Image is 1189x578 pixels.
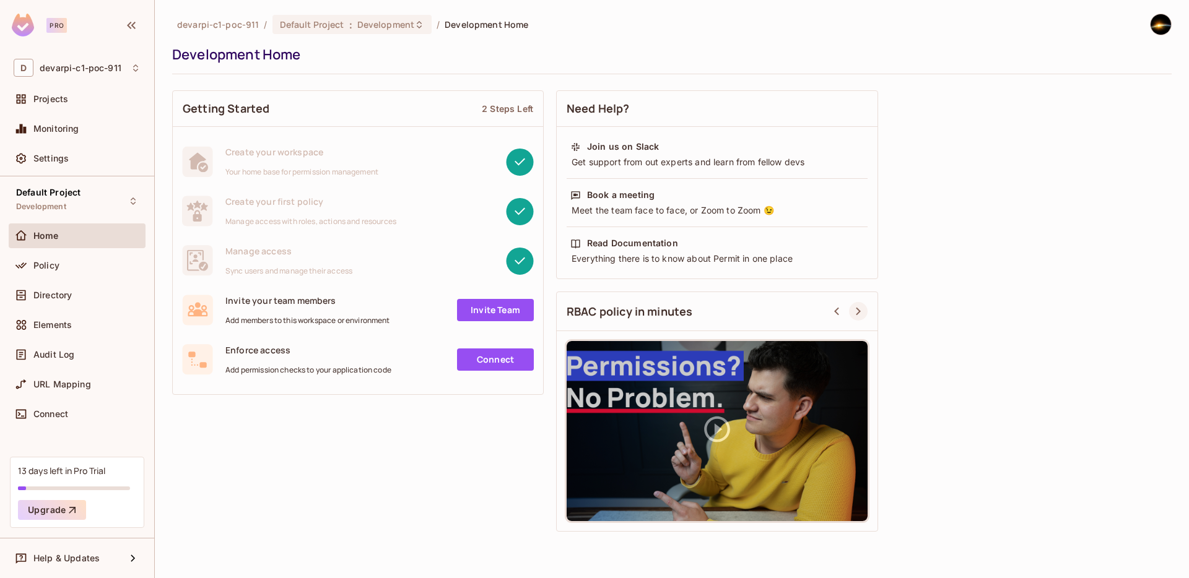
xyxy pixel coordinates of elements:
[16,202,66,212] span: Development
[225,245,352,257] span: Manage access
[445,19,528,30] span: Development Home
[225,365,391,375] span: Add permission checks to your application code
[18,500,86,520] button: Upgrade
[357,19,414,30] span: Development
[437,19,440,30] li: /
[33,553,100,563] span: Help & Updates
[225,316,390,326] span: Add members to this workspace or environment
[172,45,1165,64] div: Development Home
[16,188,81,197] span: Default Project
[570,204,864,217] div: Meet the team face to face, or Zoom to Zoom 😉
[587,189,655,201] div: Book a meeting
[33,231,59,241] span: Home
[587,140,659,153] div: Join us on Slack
[14,59,33,77] span: D
[225,146,378,158] span: Create your workspace
[33,124,79,134] span: Monitoring
[570,156,864,168] div: Get support from out experts and learn from fellow devs
[225,295,390,306] span: Invite your team members
[33,261,59,270] span: Policy
[570,252,864,265] div: Everything there is to know about Permit in one place
[264,19,267,30] li: /
[457,348,534,371] a: Connect
[33,320,72,330] span: Elements
[349,20,353,30] span: :
[225,217,396,226] span: Manage access with roles, actions and resources
[33,290,72,300] span: Directory
[12,14,34,37] img: SReyMgAAAABJRU5ErkJggg==
[46,18,67,33] div: Pro
[280,19,344,30] span: Default Project
[587,237,678,249] div: Read Documentation
[177,19,259,30] span: the active workspace
[33,379,91,389] span: URL Mapping
[567,101,630,116] span: Need Help?
[18,465,105,477] div: 13 days left in Pro Trial
[457,299,534,321] a: Invite Team
[482,103,533,114] div: 2 Steps Left
[33,409,68,419] span: Connect
[183,101,269,116] span: Getting Started
[33,153,69,163] span: Settings
[225,266,352,276] span: Sync users and manage their access
[1151,14,1171,35] img: Devarpi Sheth
[225,196,396,207] span: Create your first policy
[40,63,121,73] span: Workspace: devarpi-c1-poc-911
[33,94,68,104] span: Projects
[33,350,74,360] span: Audit Log
[225,344,391,356] span: Enforce access
[567,304,692,319] span: RBAC policy in minutes
[225,167,378,177] span: Your home base for permission management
